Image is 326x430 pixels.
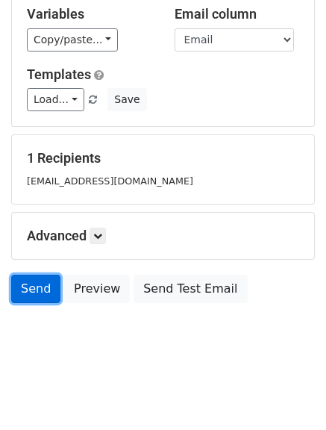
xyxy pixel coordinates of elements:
a: Copy/paste... [27,28,118,52]
a: Send Test Email [134,275,247,303]
small: [EMAIL_ADDRESS][DOMAIN_NAME] [27,175,193,187]
h5: Advanced [27,228,299,244]
iframe: Chat Widget [251,358,326,430]
a: Preview [64,275,130,303]
h5: Email column [175,6,300,22]
button: Save [107,88,146,111]
a: Load... [27,88,84,111]
a: Send [11,275,60,303]
a: Templates [27,66,91,82]
h5: Variables [27,6,152,22]
h5: 1 Recipients [27,150,299,166]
